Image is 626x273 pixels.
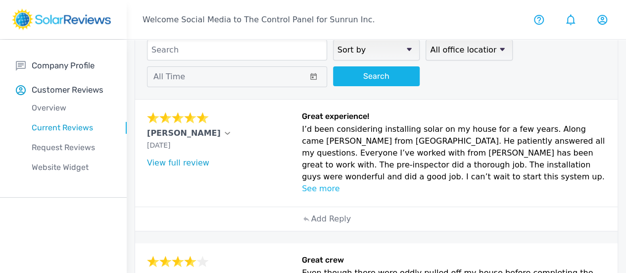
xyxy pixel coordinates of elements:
[143,14,375,26] p: Welcome Social Media to The Control Panel for Sunrun Inc.
[16,138,127,158] a: Request Reviews
[32,84,103,96] p: Customer Reviews
[32,59,95,72] p: Company Profile
[16,142,127,154] p: Request Reviews
[16,118,127,138] a: Current Reviews
[16,98,127,118] a: Overview
[16,122,127,134] p: Current Reviews
[16,158,127,177] a: Website Widget
[302,255,606,267] h6: Great crew
[16,102,127,114] p: Overview
[16,162,127,173] p: Website Widget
